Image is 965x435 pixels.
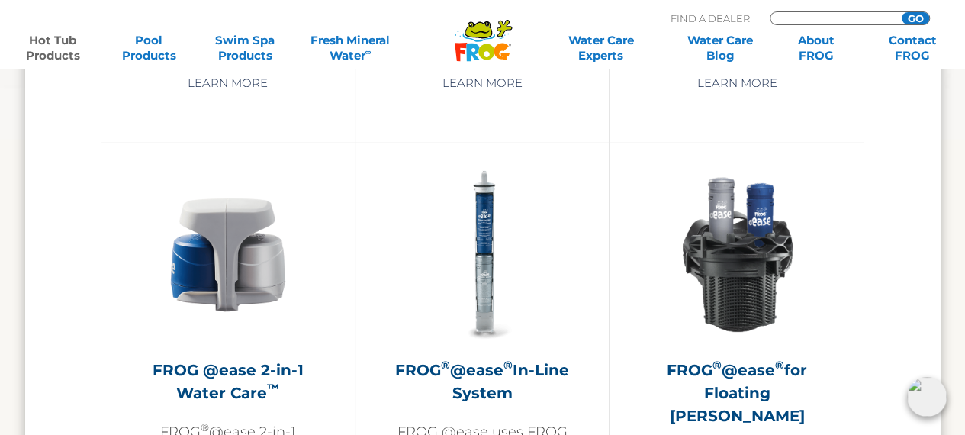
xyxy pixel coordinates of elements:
[875,33,950,63] a: ContactFROG
[907,377,947,417] img: openIcon
[679,69,794,97] a: Learn More
[111,33,186,63] a: PoolProducts
[140,359,317,404] h2: FROG @ease 2-in-1 Water Care
[304,33,397,63] a: Fresh MineralWater∞
[503,358,513,372] sup: ®
[782,12,885,25] input: Zip Code Form
[683,33,758,63] a: Water CareBlog
[648,166,825,343] img: InLineWeir_Front_High_inserting-v2-300x300.png
[712,358,722,372] sup: ®
[779,33,854,63] a: AboutFROG
[201,421,209,433] sup: ®
[365,47,372,57] sup: ∞
[671,11,750,25] p: Find A Dealer
[267,381,279,395] sup: ™
[394,166,571,343] img: inline-system-300x300.png
[170,69,285,97] a: Learn More
[775,358,784,372] sup: ®
[15,33,90,63] a: Hot TubProducts
[207,33,282,63] a: Swim SpaProducts
[648,359,825,427] h2: FROG @ease for Floating [PERSON_NAME]
[441,358,450,372] sup: ®
[902,12,929,24] input: GO
[424,69,539,97] a: Learn More
[540,33,661,63] a: Water CareExperts
[140,166,317,343] img: @ease-2-in-1-Holder-v2-300x300.png
[394,359,571,404] h2: FROG @ease In-Line System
